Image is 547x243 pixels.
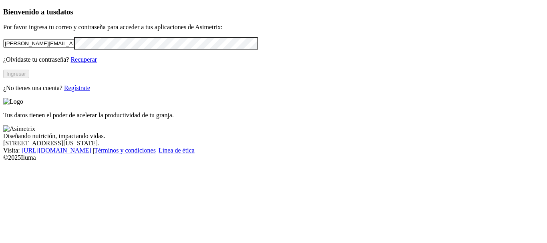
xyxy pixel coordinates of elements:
[3,147,544,154] div: Visita : | |
[159,147,195,154] a: Línea de ética
[3,133,544,140] div: Diseñando nutrición, impactando vidas.
[3,140,544,147] div: [STREET_ADDRESS][US_STATE].
[3,84,544,92] p: ¿No tienes una cuenta?
[56,8,73,16] span: datos
[3,8,544,16] h3: Bienvenido a tus
[94,147,156,154] a: Términos y condiciones
[3,154,544,161] div: © 2025 Iluma
[3,112,544,119] p: Tus datos tienen el poder de acelerar la productividad de tu granja.
[70,56,97,63] a: Recuperar
[3,56,544,63] p: ¿Olvidaste tu contraseña?
[3,70,29,78] button: Ingresar
[3,39,74,48] input: Tu correo
[22,147,91,154] a: [URL][DOMAIN_NAME]
[3,24,544,31] p: Por favor ingresa tu correo y contraseña para acceder a tus aplicaciones de Asimetrix:
[3,98,23,105] img: Logo
[64,84,90,91] a: Regístrate
[3,125,35,133] img: Asimetrix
